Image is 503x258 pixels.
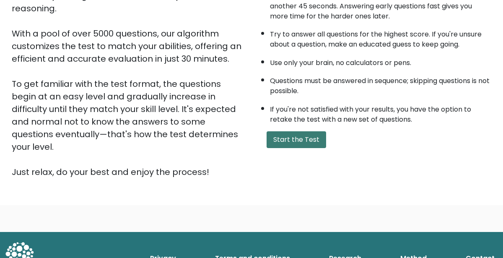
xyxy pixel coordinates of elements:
[270,72,491,96] li: Questions must be answered in sequence; skipping questions is not possible.
[267,131,326,148] button: Start the Test
[270,100,491,125] li: If you're not satisfied with your results, you have the option to retake the test with a new set ...
[270,54,491,68] li: Use only your brain, no calculators or pens.
[270,25,491,50] li: Try to answer all questions for the highest score. If you're unsure about a question, make an edu...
